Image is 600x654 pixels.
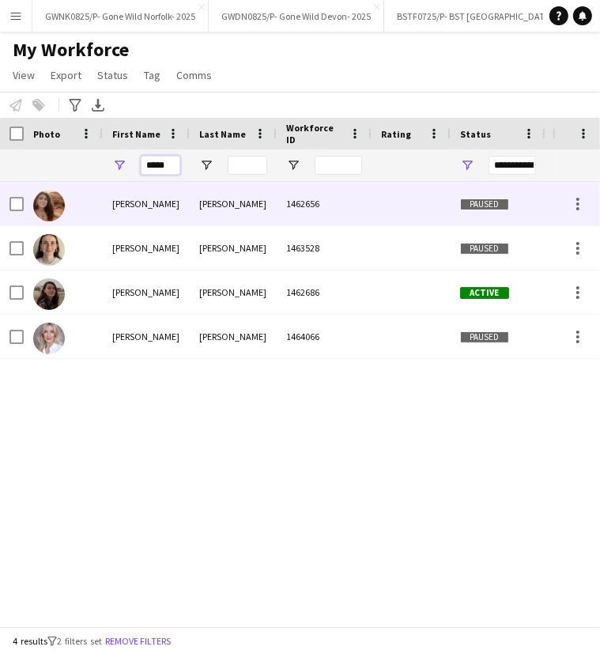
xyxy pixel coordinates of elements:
[112,128,160,140] span: First Name
[277,270,372,314] div: 1462686
[112,158,126,172] button: Open Filter Menu
[13,68,35,82] span: View
[460,331,509,343] span: Paused
[51,68,81,82] span: Export
[384,1,591,32] button: BSTF0725/P- BST [GEOGRAPHIC_DATA]- 2025
[33,190,65,221] img: Holly Alfonso
[89,96,108,115] app-action-btn: Export XLSX
[460,158,474,172] button: Open Filter Menu
[199,158,213,172] button: Open Filter Menu
[460,243,509,255] span: Paused
[57,635,102,647] span: 2 filters set
[103,315,190,358] div: [PERSON_NAME]
[315,156,362,175] input: Workforce ID Filter Input
[102,633,174,650] button: Remove filters
[228,156,267,175] input: Last Name Filter Input
[190,226,277,270] div: [PERSON_NAME]
[91,65,134,85] a: Status
[141,156,180,175] input: First Name Filter Input
[103,270,190,314] div: [PERSON_NAME]
[6,65,41,85] a: View
[190,270,277,314] div: [PERSON_NAME]
[33,323,65,354] img: Holly Timings-Thompson
[190,315,277,358] div: [PERSON_NAME]
[277,315,372,358] div: 1464066
[460,128,491,140] span: Status
[286,158,300,172] button: Open Filter Menu
[199,128,246,140] span: Last Name
[103,226,190,270] div: [PERSON_NAME]
[33,128,60,140] span: Photo
[32,1,209,32] button: GWNK0825/P- Gone Wild Norfolk- 2025
[66,96,85,115] app-action-btn: Advanced filters
[277,226,372,270] div: 1463528
[170,65,218,85] a: Comms
[460,287,509,299] span: Active
[144,68,160,82] span: Tag
[103,182,190,225] div: [PERSON_NAME]
[44,65,88,85] a: Export
[138,65,167,85] a: Tag
[286,122,343,146] span: Workforce ID
[33,234,65,266] img: Holly Ross
[381,128,411,140] span: Rating
[209,1,384,32] button: GWDN0825/P- Gone Wild Devon- 2025
[33,278,65,310] img: Holly Sylvester
[277,182,372,225] div: 1462656
[97,68,128,82] span: Status
[13,38,129,62] span: My Workforce
[176,68,212,82] span: Comms
[460,198,509,210] span: Paused
[190,182,277,225] div: [PERSON_NAME]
